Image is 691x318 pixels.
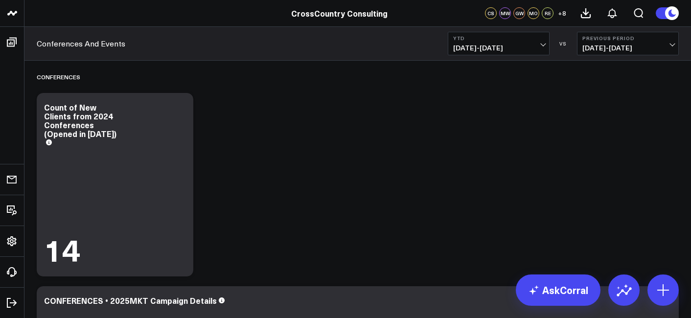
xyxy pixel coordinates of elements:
div: Count of New Clients from 2024 Conferences (Opened in [DATE]) [44,102,116,139]
button: Previous Period[DATE]-[DATE] [577,32,679,55]
div: 14 [44,234,80,264]
span: [DATE] - [DATE] [453,44,544,52]
div: CS [485,7,497,19]
button: +8 [556,7,568,19]
a: Conferences And Events [37,38,125,49]
div: VS [554,41,572,46]
div: GW [513,7,525,19]
div: Conferences [37,66,80,88]
b: YTD [453,35,544,41]
div: MO [528,7,539,19]
b: Previous Period [582,35,673,41]
a: CrossCountry Consulting [291,8,388,19]
div: MW [499,7,511,19]
span: + 8 [558,10,566,17]
button: YTD[DATE]-[DATE] [448,32,550,55]
span: [DATE] - [DATE] [582,44,673,52]
a: AskCorral [516,274,600,306]
div: CONFERENCES • 2025MKT Campaign Details [44,295,217,306]
div: RE [542,7,553,19]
